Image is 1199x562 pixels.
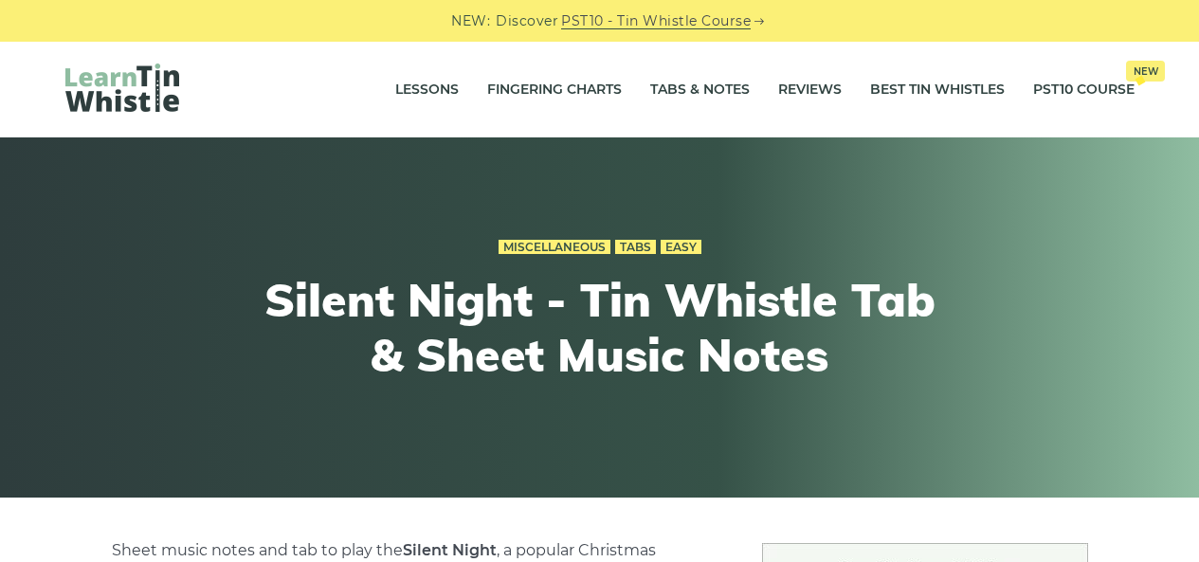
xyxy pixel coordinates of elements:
h1: Silent Night - Tin Whistle Tab & Sheet Music Notes [251,273,949,382]
a: Lessons [395,66,459,114]
strong: Silent Night [403,541,497,559]
img: LearnTinWhistle.com [65,63,179,112]
a: Easy [661,240,701,255]
a: Tabs & Notes [650,66,750,114]
a: Miscellaneous [499,240,610,255]
span: New [1126,61,1165,82]
a: Fingering Charts [487,66,622,114]
a: Best Tin Whistles [870,66,1005,114]
a: PST10 CourseNew [1033,66,1135,114]
a: Tabs [615,240,656,255]
a: Reviews [778,66,842,114]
